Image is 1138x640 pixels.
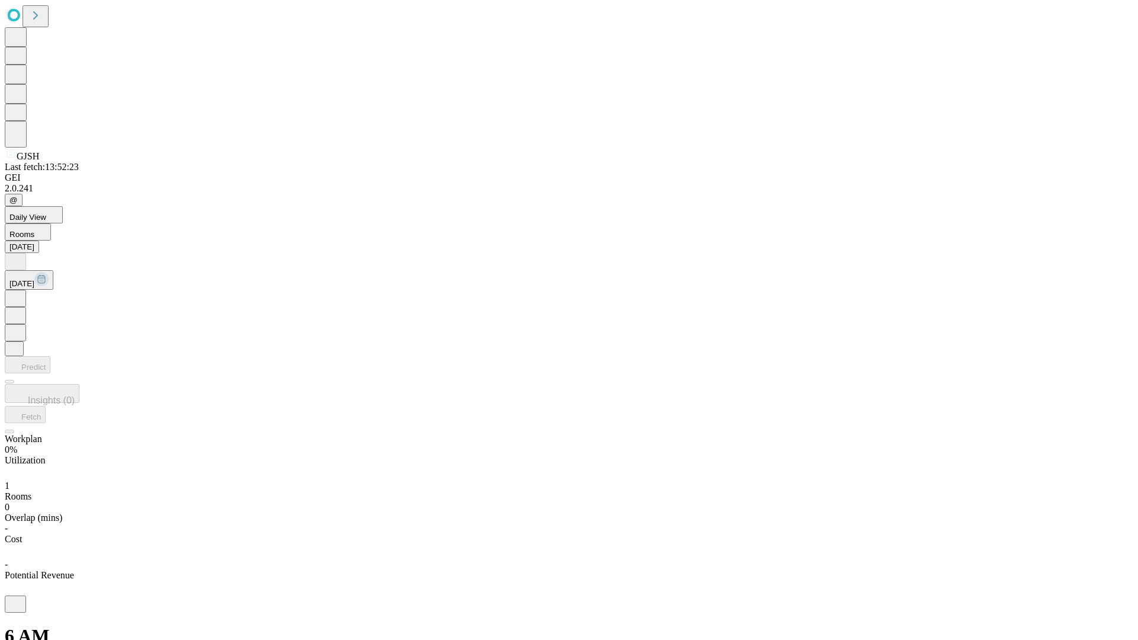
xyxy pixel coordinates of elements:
span: Workplan [5,434,42,444]
span: [DATE] [9,279,34,288]
span: 0% [5,444,17,455]
span: Cost [5,534,22,544]
span: Utilization [5,455,45,465]
span: GJSH [17,151,39,161]
button: [DATE] [5,270,53,290]
button: Fetch [5,406,46,423]
button: [DATE] [5,241,39,253]
span: Rooms [9,230,34,239]
button: Rooms [5,223,51,241]
span: Potential Revenue [5,570,74,580]
div: 2.0.241 [5,183,1133,194]
div: GEI [5,172,1133,183]
span: Insights (0) [28,395,75,405]
span: Rooms [5,491,31,501]
span: Daily View [9,213,46,222]
span: - [5,559,8,569]
span: Overlap (mins) [5,513,62,523]
span: Last fetch: 13:52:23 [5,162,79,172]
button: Daily View [5,206,63,223]
button: Insights (0) [5,384,79,403]
span: - [5,523,8,533]
button: @ [5,194,23,206]
span: 1 [5,481,9,491]
button: Predict [5,356,50,373]
span: 0 [5,502,9,512]
span: @ [9,196,18,204]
